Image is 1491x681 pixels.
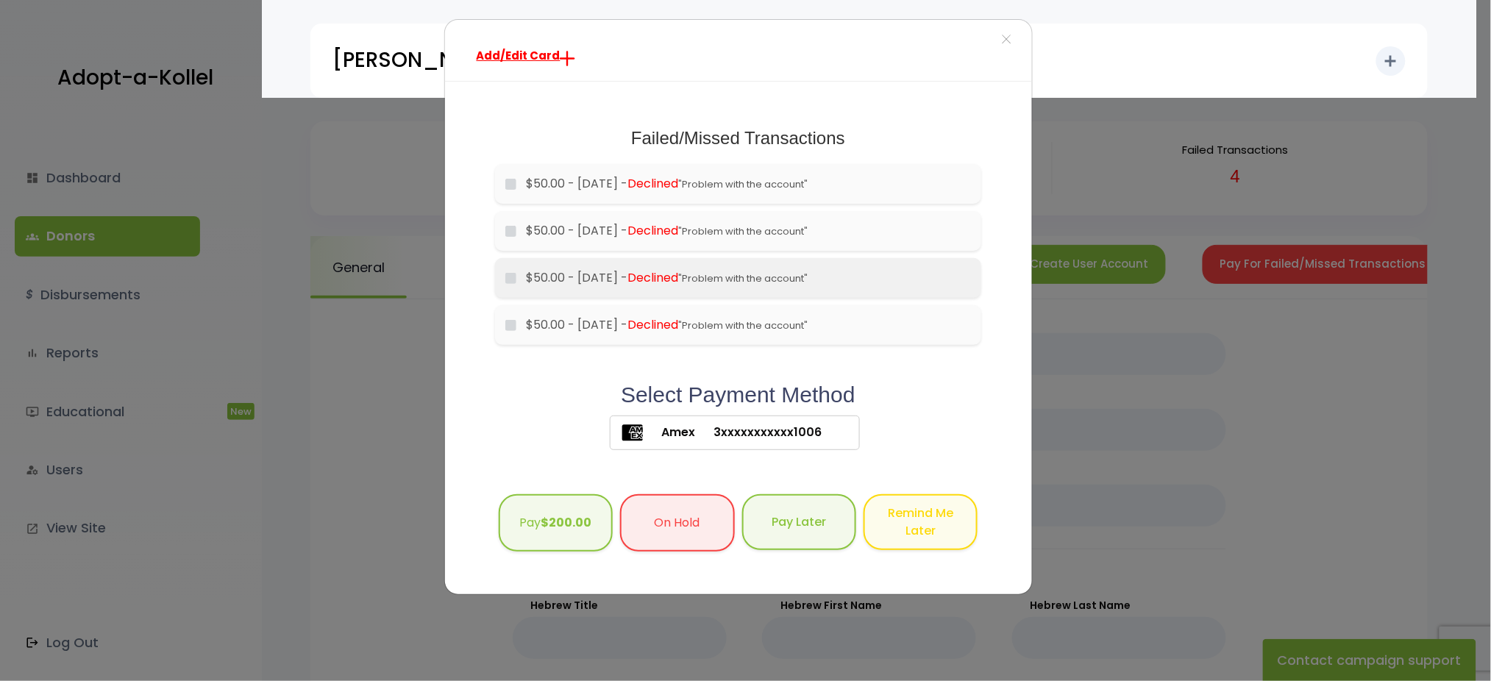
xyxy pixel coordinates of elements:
span: × [1001,24,1011,56]
button: × [981,20,1031,61]
button: On Hold [620,494,734,552]
label: $50.00 - [DATE] - [527,269,971,287]
a: Add/Edit Card [466,42,586,70]
span: Declined [628,175,679,192]
button: Pay$200.00 [499,494,613,552]
b: $200.00 [541,514,591,531]
button: Pay Later [742,494,856,550]
label: $50.00 - [DATE] - [527,316,971,334]
span: Declined [628,222,679,239]
span: "Problem with the account" [679,177,808,191]
label: $50.00 - [DATE] - [527,222,971,240]
span: 3xxxxxxxxxxx1006 [696,424,822,441]
button: Remind Me Later [864,494,978,550]
label: $50.00 - [DATE] - [527,175,971,193]
span: Amex [644,424,696,441]
span: Declined [628,316,679,333]
span: Add/Edit Card [477,48,561,63]
span: Declined [628,269,679,286]
h2: Select Payment Method [495,382,982,408]
span: "Problem with the account" [679,224,808,238]
span: "Problem with the account" [679,318,808,332]
span: "Problem with the account" [679,271,808,285]
h1: Failed/Missed Transactions [495,128,982,149]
